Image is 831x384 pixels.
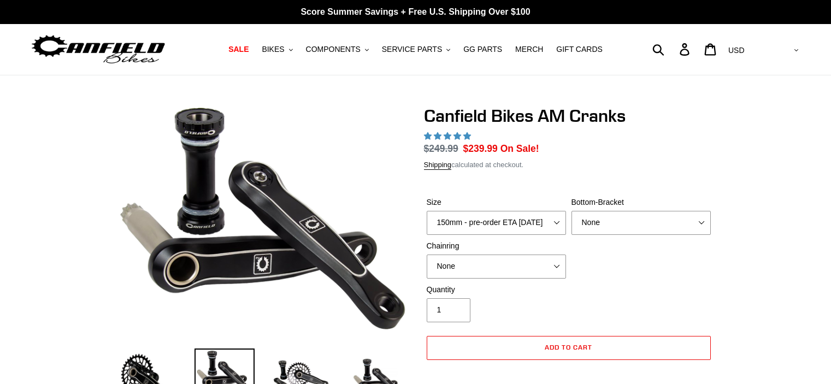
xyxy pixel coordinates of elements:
[427,197,566,208] label: Size
[500,141,539,156] span: On Sale!
[424,132,473,140] span: 4.97 stars
[658,37,686,61] input: Search
[424,105,714,126] h1: Canfield Bikes AM Cranks
[424,159,714,170] div: calculated at checkout.
[228,45,249,54] span: SALE
[300,42,374,57] button: COMPONENTS
[376,42,456,57] button: SERVICE PARTS
[30,32,167,67] img: Canfield Bikes
[458,42,508,57] a: GG PARTS
[556,45,603,54] span: GIFT CARDS
[424,143,458,154] s: $249.99
[256,42,298,57] button: BIKES
[223,42,254,57] a: SALE
[427,240,566,252] label: Chainring
[463,143,498,154] span: $239.99
[262,45,284,54] span: BIKES
[306,45,361,54] span: COMPONENTS
[515,45,543,54] span: MERCH
[427,336,711,360] button: Add to cart
[424,161,452,170] a: Shipping
[551,42,608,57] a: GIFT CARDS
[510,42,549,57] a: MERCH
[545,343,592,351] span: Add to cart
[382,45,442,54] span: SERVICE PARTS
[427,284,566,296] label: Quantity
[463,45,502,54] span: GG PARTS
[571,197,711,208] label: Bottom-Bracket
